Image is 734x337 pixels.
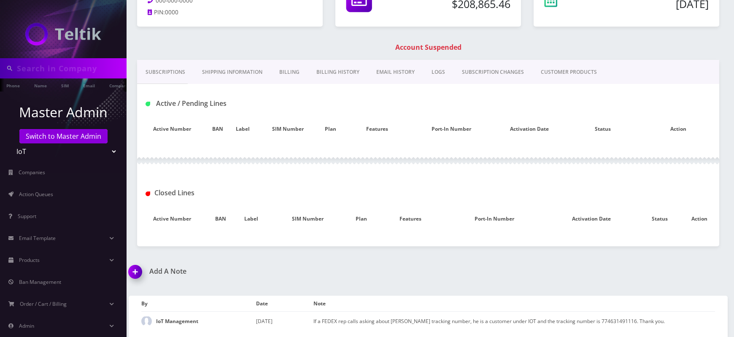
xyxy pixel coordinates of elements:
a: Email [79,78,99,92]
a: Billing [271,60,308,84]
span: Companies [19,169,45,176]
a: SUBSCRIPTION CHANGES [453,60,532,84]
a: Name [30,78,51,92]
th: Date [256,296,313,312]
a: Switch to Master Admin [19,129,108,143]
img: IoT [25,23,101,46]
a: Add A Note [129,267,422,275]
th: Port-In Number [412,117,491,141]
th: Note [313,296,715,312]
th: Status [568,117,638,141]
td: If a FEDEX rep calls asking about [PERSON_NAME] tracking number, he is a customer under IOT and t... [313,312,715,331]
th: Action [680,207,719,231]
th: BAN [207,207,234,231]
th: Plan [319,117,342,141]
th: Plan [347,207,375,231]
span: Products [19,256,40,264]
th: Port-In Number [445,207,543,231]
h1: Closed Lines [146,189,326,197]
span: Ban Management [19,278,61,286]
span: Admin [19,322,34,329]
a: EMAIL HISTORY [368,60,423,84]
a: LOGS [423,60,453,84]
th: Features [375,207,445,231]
th: Active Number [137,117,207,141]
input: Search in Company [17,60,124,76]
a: PIN: [148,8,165,17]
h1: Active / Pending Lines [146,100,326,108]
th: SIM Number [256,117,319,141]
a: SIM [57,78,73,92]
a: Company [105,78,133,92]
a: Billing History [308,60,368,84]
span: Action Queues [19,191,53,198]
th: Label [234,207,269,231]
th: Active Number [137,207,207,231]
a: Shipping Information [194,60,271,84]
th: Status [640,207,680,231]
span: Support [18,213,36,220]
strong: IoT Management [156,318,198,325]
img: Closed Lines [146,191,150,196]
a: Phone [2,78,24,92]
a: Subscriptions [137,60,194,84]
span: Email Template [19,235,56,242]
th: Action [638,117,719,141]
th: Features [342,117,412,141]
th: BAN [207,117,229,141]
h1: Account Suspended [139,43,717,51]
th: Activation Date [491,117,568,141]
td: [DATE] [256,312,313,331]
span: 0000 [165,8,178,16]
th: Label [229,117,256,141]
span: Order / Cart / Billing [20,300,67,307]
img: Active / Pending Lines [146,102,150,106]
th: SIM Number [269,207,347,231]
th: By [141,296,256,312]
th: Activation Date [543,207,640,231]
a: CUSTOMER PRODUCTS [532,60,605,84]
